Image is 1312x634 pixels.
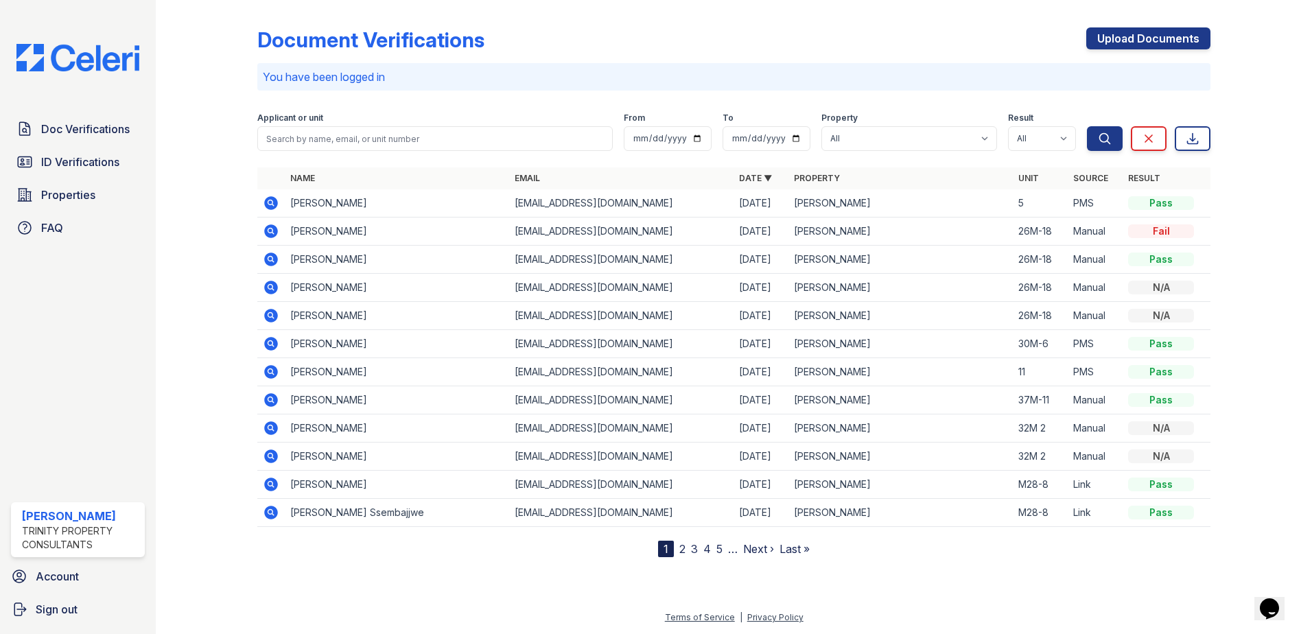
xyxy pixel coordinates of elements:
td: [PERSON_NAME] [285,246,509,274]
td: [PERSON_NAME] [285,358,509,386]
td: Link [1068,499,1123,527]
td: [EMAIL_ADDRESS][DOMAIN_NAME] [509,414,734,443]
label: Property [821,113,858,124]
td: [PERSON_NAME] [285,274,509,302]
td: 26M-18 [1013,246,1068,274]
td: [PERSON_NAME] [285,189,509,218]
a: Account [5,563,150,590]
td: 30M-6 [1013,330,1068,358]
td: [PERSON_NAME] [285,386,509,414]
td: [PERSON_NAME] [788,386,1013,414]
div: Trinity Property Consultants [22,524,139,552]
a: 4 [703,542,711,556]
td: [PERSON_NAME] [788,246,1013,274]
div: Pass [1128,478,1194,491]
td: [DATE] [734,386,788,414]
td: 26M-18 [1013,302,1068,330]
span: … [728,541,738,557]
td: [PERSON_NAME] [788,189,1013,218]
div: Document Verifications [257,27,484,52]
a: Source [1073,173,1108,183]
label: To [723,113,734,124]
td: [EMAIL_ADDRESS][DOMAIN_NAME] [509,471,734,499]
a: Name [290,173,315,183]
td: [EMAIL_ADDRESS][DOMAIN_NAME] [509,386,734,414]
td: [EMAIL_ADDRESS][DOMAIN_NAME] [509,189,734,218]
td: [PERSON_NAME] [285,443,509,471]
p: You have been logged in [263,69,1205,85]
td: [EMAIL_ADDRESS][DOMAIN_NAME] [509,246,734,274]
iframe: chat widget [1254,579,1298,620]
div: Fail [1128,224,1194,238]
td: [PERSON_NAME] Ssembajjwe [285,499,509,527]
a: Properties [11,181,145,209]
td: [PERSON_NAME] [285,414,509,443]
td: Manual [1068,443,1123,471]
div: | [740,612,742,622]
td: PMS [1068,189,1123,218]
td: [DATE] [734,274,788,302]
a: Date ▼ [739,173,772,183]
td: [PERSON_NAME] [788,274,1013,302]
a: 3 [691,542,698,556]
td: [EMAIL_ADDRESS][DOMAIN_NAME] [509,443,734,471]
a: Email [515,173,540,183]
td: 32M 2 [1013,414,1068,443]
td: Manual [1068,414,1123,443]
div: N/A [1128,421,1194,435]
td: [PERSON_NAME] [788,471,1013,499]
td: Manual [1068,246,1123,274]
td: [PERSON_NAME] [788,414,1013,443]
a: Privacy Policy [747,612,804,622]
td: Manual [1068,274,1123,302]
td: M28-8 [1013,499,1068,527]
a: Doc Verifications [11,115,145,143]
td: [DATE] [734,471,788,499]
a: Property [794,173,840,183]
td: [DATE] [734,302,788,330]
span: FAQ [41,220,63,236]
td: [PERSON_NAME] [788,358,1013,386]
img: CE_Logo_Blue-a8612792a0a2168367f1c8372b55b34899dd931a85d93a1a3d3e32e68fde9ad4.png [5,44,150,71]
td: 5 [1013,189,1068,218]
a: 2 [679,542,686,556]
td: [DATE] [734,443,788,471]
td: [EMAIL_ADDRESS][DOMAIN_NAME] [509,358,734,386]
td: 26M-18 [1013,218,1068,246]
td: [DATE] [734,246,788,274]
td: 32M 2 [1013,443,1068,471]
a: Sign out [5,596,150,623]
td: PMS [1068,358,1123,386]
a: 5 [716,542,723,556]
span: Doc Verifications [41,121,130,137]
td: [DATE] [734,358,788,386]
div: Pass [1128,253,1194,266]
a: FAQ [11,214,145,242]
td: [EMAIL_ADDRESS][DOMAIN_NAME] [509,218,734,246]
a: Unit [1018,173,1039,183]
a: Upload Documents [1086,27,1210,49]
div: Pass [1128,196,1194,210]
td: [EMAIL_ADDRESS][DOMAIN_NAME] [509,302,734,330]
td: [DATE] [734,218,788,246]
a: Last » [780,542,810,556]
div: [PERSON_NAME] [22,508,139,524]
td: [EMAIL_ADDRESS][DOMAIN_NAME] [509,274,734,302]
td: [EMAIL_ADDRESS][DOMAIN_NAME] [509,499,734,527]
td: PMS [1068,330,1123,358]
div: N/A [1128,281,1194,294]
div: N/A [1128,449,1194,463]
span: Sign out [36,601,78,618]
div: Pass [1128,393,1194,407]
span: ID Verifications [41,154,119,170]
a: Next › [743,542,774,556]
td: [PERSON_NAME] [285,330,509,358]
td: [PERSON_NAME] [285,302,509,330]
td: [PERSON_NAME] [788,218,1013,246]
td: [PERSON_NAME] [788,499,1013,527]
td: [PERSON_NAME] [285,471,509,499]
input: Search by name, email, or unit number [257,126,613,151]
div: Pass [1128,506,1194,519]
div: N/A [1128,309,1194,322]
